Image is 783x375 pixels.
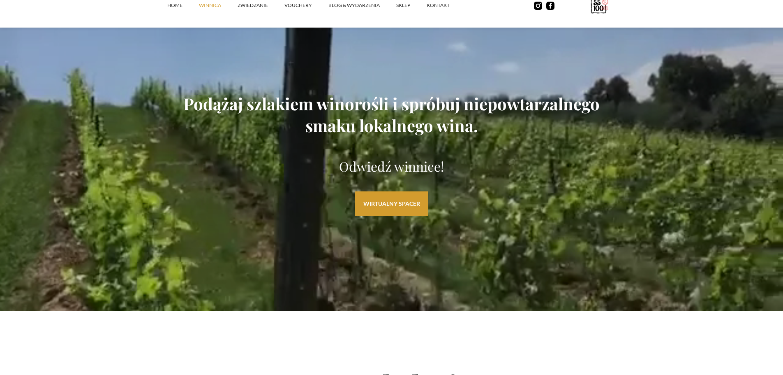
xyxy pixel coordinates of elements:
[355,191,428,216] a: WIRTUALNY SPACER
[167,93,616,136] h1: Podążaj szlakiem winorośli i spróbuj niepowtarzalnego smaku lokalnego wina.
[167,157,616,175] p: Odwiedź winnice!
